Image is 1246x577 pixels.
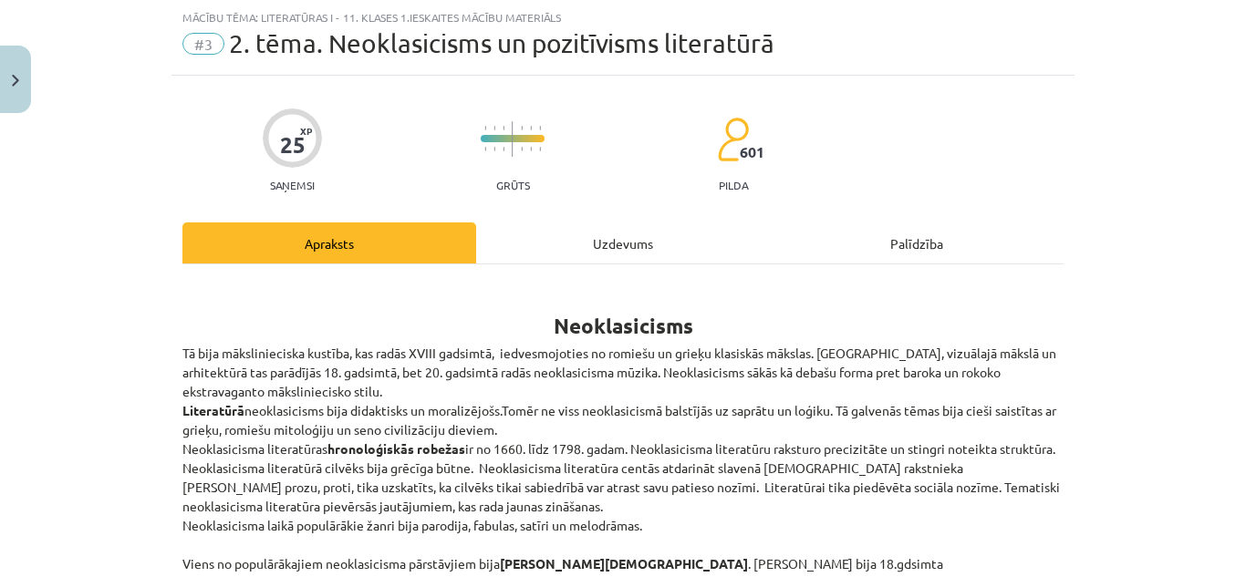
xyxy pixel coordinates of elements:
[300,126,312,136] span: XP
[493,147,495,151] img: icon-short-line-57e1e144782c952c97e751825c79c345078a6d821885a25fce030b3d8c18986b.svg
[484,126,486,130] img: icon-short-line-57e1e144782c952c97e751825c79c345078a6d821885a25fce030b3d8c18986b.svg
[182,402,244,418] strong: Literatūrā
[554,313,693,339] strong: Neoklasicisms
[719,179,748,191] p: pilda
[327,440,465,457] strong: hronoloģiskās robežas
[717,117,749,162] img: students-c634bb4e5e11cddfef0936a35e636f08e4e9abd3cc4e673bd6f9a4125e45ecb1.svg
[500,555,748,572] strong: [PERSON_NAME][DEMOGRAPHIC_DATA]
[539,147,541,151] img: icon-short-line-57e1e144782c952c97e751825c79c345078a6d821885a25fce030b3d8c18986b.svg
[496,179,530,191] p: Grūts
[521,147,523,151] img: icon-short-line-57e1e144782c952c97e751825c79c345078a6d821885a25fce030b3d8c18986b.svg
[770,222,1064,263] div: Palīdzība
[182,11,1064,24] div: Mācību tēma: Literatūras i - 11. klases 1.ieskaites mācību materiāls
[12,75,19,87] img: icon-close-lesson-0947bae3869378f0d4975bcd49f059093ad1ed9edebbc8119c70593378902aed.svg
[521,126,523,130] img: icon-short-line-57e1e144782c952c97e751825c79c345078a6d821885a25fce030b3d8c18986b.svg
[512,121,514,157] img: icon-long-line-d9ea69661e0d244f92f715978eff75569469978d946b2353a9bb055b3ed8787d.svg
[182,33,224,55] span: #3
[263,179,322,191] p: Saņemsi
[530,147,532,151] img: icon-short-line-57e1e144782c952c97e751825c79c345078a6d821885a25fce030b3d8c18986b.svg
[484,147,486,151] img: icon-short-line-57e1e144782c952c97e751825c79c345078a6d821885a25fce030b3d8c18986b.svg
[503,126,504,130] img: icon-short-line-57e1e144782c952c97e751825c79c345078a6d821885a25fce030b3d8c18986b.svg
[476,222,770,263] div: Uzdevums
[229,28,774,58] span: 2. tēma. Neoklasicisms un pozitīvisms literatūrā
[740,144,764,160] span: 601
[182,222,476,263] div: Apraksts
[530,126,532,130] img: icon-short-line-57e1e144782c952c97e751825c79c345078a6d821885a25fce030b3d8c18986b.svg
[503,147,504,151] img: icon-short-line-57e1e144782c952c97e751825c79c345078a6d821885a25fce030b3d8c18986b.svg
[493,126,495,130] img: icon-short-line-57e1e144782c952c97e751825c79c345078a6d821885a25fce030b3d8c18986b.svg
[539,126,541,130] img: icon-short-line-57e1e144782c952c97e751825c79c345078a6d821885a25fce030b3d8c18986b.svg
[280,132,306,158] div: 25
